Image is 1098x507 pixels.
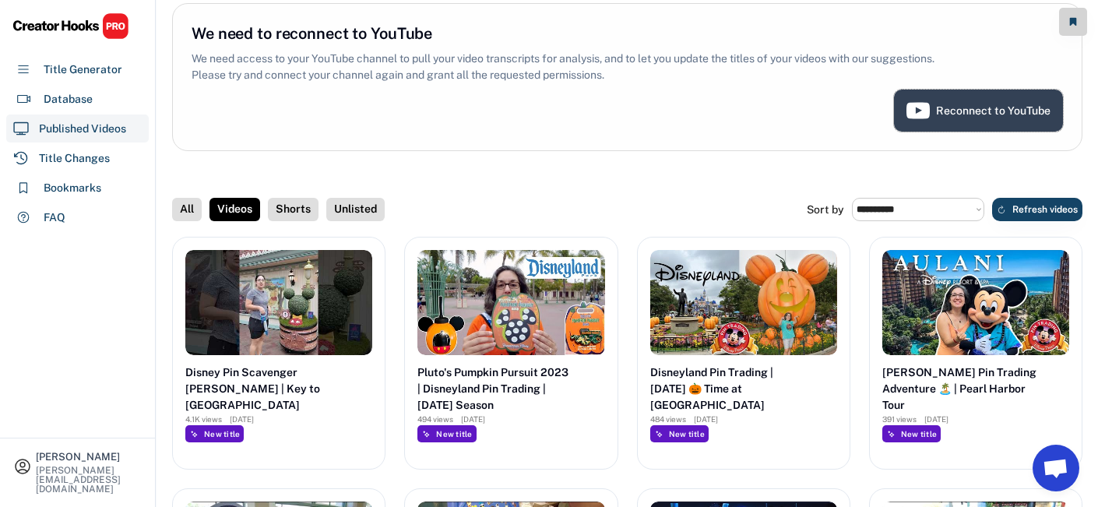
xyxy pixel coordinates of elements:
[36,452,142,462] div: [PERSON_NAME]
[807,204,844,215] div: Sort by
[894,90,1063,132] button: Reconnect to YouTube
[185,414,222,425] div: 4.1K views
[936,104,1050,118] span: Reconnect to YouTube
[461,414,485,425] div: [DATE]
[268,198,318,221] div: Shorts
[192,23,432,44] h4: We need to reconnect to YouTube
[886,429,896,438] img: MagicMajor%20%282%29.svg
[12,12,129,40] img: CHPRO%20Logo.svg
[326,198,385,221] div: Unlisted
[901,429,937,439] div: New title
[417,250,604,355] img: hqdefault.jpg
[39,150,110,167] div: Title Changes
[650,414,686,425] div: 484 views
[36,466,142,494] div: [PERSON_NAME][EMAIL_ADDRESS][DOMAIN_NAME]
[669,429,705,439] div: New title
[436,429,472,439] div: New title
[654,429,663,438] img: MagicMajor%20%282%29.svg
[209,198,260,221] div: Videos
[185,364,341,414] div: Disney Pin Scavenger [PERSON_NAME] | Key to [GEOGRAPHIC_DATA]
[185,250,372,355] img: hqdefault.jpg
[417,414,453,425] div: 494 views
[44,91,93,107] div: Database
[417,364,573,414] div: Pluto's Pumpkin Pursuit 2023 | Disneyland Pin Trading | [DATE] Season
[1033,445,1079,491] a: Open chat
[421,429,431,438] img: MagicMajor%20%282%29.svg
[172,198,202,221] div: All
[882,250,1069,355] img: hqdefault.jpg
[882,364,1038,414] div: [PERSON_NAME] Pin Trading Adventure 🏝️ | Pearl Harbor Tour
[650,364,806,414] div: Disneyland Pin Trading | [DATE] 🎃 Time at [GEOGRAPHIC_DATA]
[650,250,837,355] img: hqdefault.jpg
[694,414,718,425] div: [DATE]
[1012,205,1078,214] span: Refresh videos
[189,429,199,438] img: MagicMajor%20%282%29.svg
[882,414,917,425] div: 391 views
[44,180,101,196] div: Bookmarks
[44,62,122,78] div: Title Generator
[39,121,126,137] div: Published Videos
[192,51,1063,83] div: We need access to your YouTube channel to pull your video transcripts for analysis, and to let yo...
[924,414,948,425] div: [DATE]
[992,198,1082,221] button: Refresh videos
[230,414,254,425] div: [DATE]
[204,429,240,439] div: New title
[44,209,65,226] div: FAQ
